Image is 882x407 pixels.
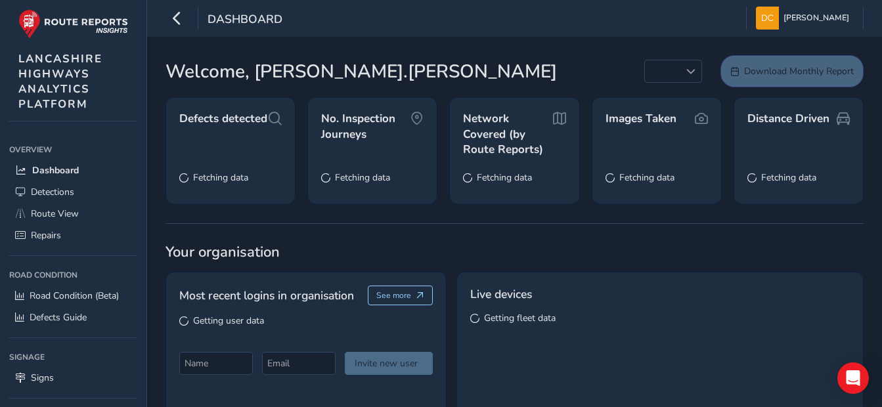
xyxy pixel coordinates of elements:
span: Defects Guide [30,311,87,324]
span: Defects detected [179,111,267,127]
span: No. Inspection Journeys [321,111,410,142]
button: [PERSON_NAME] [756,7,854,30]
span: Network Covered (by Route Reports) [463,111,552,158]
a: Repairs [9,225,137,246]
input: Name [179,352,253,375]
span: LANCASHIRE HIGHWAYS ANALYTICS PLATFORM [18,51,102,112]
span: Your organisation [165,242,864,262]
span: Route View [31,207,79,220]
div: Road Condition [9,265,137,285]
span: Fetching data [477,171,532,184]
span: Fetching data [619,171,674,184]
div: Open Intercom Messenger [837,362,869,394]
span: [PERSON_NAME] [783,7,849,30]
a: Dashboard [9,160,137,181]
span: Repairs [31,229,61,242]
a: Detections [9,181,137,203]
a: Defects Guide [9,307,137,328]
span: Road Condition (Beta) [30,289,119,302]
img: diamond-layout [756,7,779,30]
a: Road Condition (Beta) [9,285,137,307]
span: Getting user data [193,314,264,327]
span: Live devices [470,286,532,303]
span: Distance Driven [747,111,829,127]
button: See more [368,286,433,305]
span: Dashboard [32,164,79,177]
span: Signs [31,372,54,384]
a: Signs [9,367,137,389]
div: Signage [9,347,137,367]
span: Most recent logins in organisation [179,287,354,304]
span: Welcome, [PERSON_NAME].[PERSON_NAME] [165,58,557,85]
span: Getting fleet data [484,312,556,324]
span: See more [376,290,411,301]
input: Email [262,352,336,375]
span: Dashboard [208,11,282,30]
a: Route View [9,203,137,225]
span: Detections [31,186,74,198]
span: Fetching data [335,171,390,184]
span: Fetching data [193,171,248,184]
span: Images Taken [606,111,676,127]
div: Overview [9,140,137,160]
span: Fetching data [761,171,816,184]
img: rr logo [18,9,128,39]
